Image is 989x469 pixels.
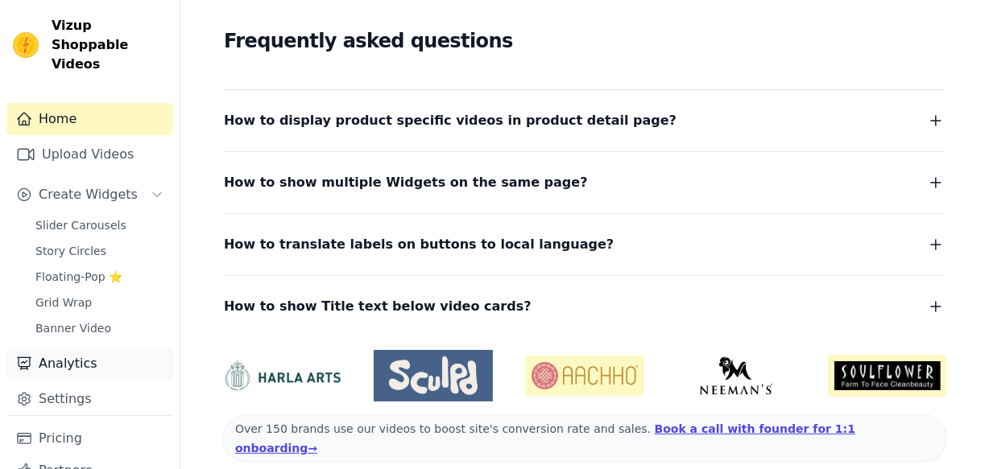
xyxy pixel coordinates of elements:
a: Settings [6,383,173,415]
img: Neeman's [677,356,796,395]
a: Pricing [6,422,173,455]
h2: Frequently asked questions [224,25,946,57]
span: Vizup Shoppable Videos [52,16,167,74]
img: Soulflower [828,355,947,397]
span: How to display product specific videos in product detail page? [224,109,677,132]
button: How to show multiple Widgets on the same page? [224,171,946,194]
a: Slider Carousels [26,214,173,237]
img: Vizup [13,32,39,58]
span: Grid Wrap [35,294,92,311]
img: Sculpd US [374,356,493,395]
a: Story Circles [26,240,173,262]
a: Analytics [6,348,173,380]
a: Home [6,103,173,135]
button: How to translate labels on buttons to local language? [224,233,946,256]
span: Create Widgets [39,185,138,204]
span: How to translate labels on buttons to local language? [224,233,614,256]
a: Banner Video [26,317,173,339]
a: Floating-Pop ⭐ [26,265,173,288]
span: How to show multiple Widgets on the same page? [224,171,588,194]
img: Aachho [525,356,644,395]
span: Story Circles [35,243,106,259]
span: Banner Video [35,320,111,336]
button: How to show Title text below video cards? [224,295,946,318]
span: Slider Carousels [35,217,126,233]
a: Grid Wrap [26,291,173,314]
button: How to display product specific videos in product detail page? [224,109,946,132]
span: Floating-Pop ⭐ [35,269,122,285]
a: Book a call with founder for 1:1 onboarding [235,422,855,455]
img: HarlaArts [222,360,341,391]
span: How to show Title text below video cards? [224,295,532,318]
a: Upload Videos [6,138,173,171]
button: Create Widgets [6,179,173,211]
